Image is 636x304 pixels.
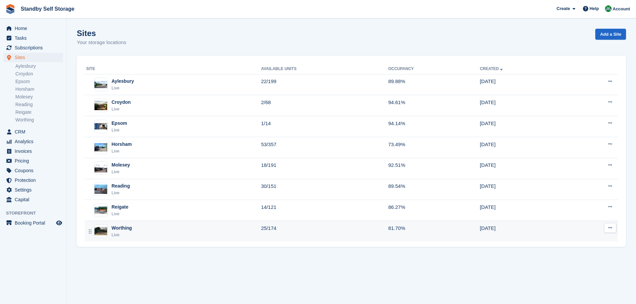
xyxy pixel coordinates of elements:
[613,6,630,12] span: Account
[15,63,63,69] a: Aylesbury
[388,221,480,242] td: 81.70%
[15,185,55,195] span: Settings
[112,78,134,85] div: Aylesbury
[480,158,567,179] td: [DATE]
[605,5,612,12] img: Megan Cotton
[480,95,567,116] td: [DATE]
[261,116,388,137] td: 1/14
[480,221,567,242] td: [DATE]
[3,166,63,175] a: menu
[3,137,63,146] a: menu
[480,116,567,137] td: [DATE]
[590,5,599,12] span: Help
[480,137,567,158] td: [DATE]
[261,137,388,158] td: 53/357
[5,4,15,14] img: stora-icon-8386f47178a22dfd0bd8f6a31ec36ba5ce8667c1dd55bd0f319d3a0aa187defe.svg
[15,101,63,108] a: Reading
[15,53,55,62] span: Sites
[15,127,55,136] span: CRM
[85,64,261,74] th: Site
[94,143,107,152] img: Image of Horsham site
[112,120,127,127] div: Epsom
[112,225,132,232] div: Worthing
[112,141,132,148] div: Horsham
[94,101,107,110] img: Image of Croydon site
[112,162,130,169] div: Molesey
[15,117,63,123] a: Worthing
[480,200,567,221] td: [DATE]
[15,109,63,115] a: Reigate
[112,190,130,196] div: Live
[3,156,63,166] a: menu
[388,158,480,179] td: 92.51%
[94,164,107,173] img: Image of Molesey site
[15,71,63,77] a: Croydon
[480,74,567,95] td: [DATE]
[388,64,480,74] th: Occupancy
[557,5,570,12] span: Create
[261,179,388,200] td: 30/151
[3,195,63,204] a: menu
[261,95,388,116] td: 2/68
[3,33,63,43] a: menu
[112,169,130,175] div: Live
[6,210,66,217] span: Storefront
[112,127,127,133] div: Live
[15,137,55,146] span: Analytics
[480,179,567,200] td: [DATE]
[3,218,63,228] a: menu
[15,86,63,92] a: Horsham
[3,176,63,185] a: menu
[480,66,504,71] a: Created
[388,137,480,158] td: 73.49%
[15,78,63,85] a: Epsom
[3,43,63,52] a: menu
[3,53,63,62] a: menu
[15,94,63,100] a: Molesey
[77,39,126,46] p: Your storage locations
[3,127,63,136] a: menu
[388,179,480,200] td: 89.54%
[94,123,107,129] img: Image of Epsom site
[55,219,63,227] a: Preview store
[261,74,388,95] td: 22/199
[261,64,388,74] th: Available Units
[112,85,134,91] div: Live
[112,99,131,106] div: Croydon
[112,232,132,238] div: Live
[388,116,480,137] td: 94.14%
[261,200,388,221] td: 14/121
[112,183,130,190] div: Reading
[261,158,388,179] td: 18/191
[15,166,55,175] span: Coupons
[388,200,480,221] td: 86.27%
[77,29,126,38] h1: Sites
[94,185,107,194] img: Image of Reading site
[112,211,129,217] div: Live
[15,176,55,185] span: Protection
[15,43,55,52] span: Subscriptions
[15,156,55,166] span: Pricing
[261,221,388,242] td: 25/174
[18,3,77,14] a: Standby Self Storage
[94,207,107,214] img: Image of Reigate site
[94,227,107,235] img: Image of Worthing site
[3,146,63,156] a: menu
[15,218,55,228] span: Booking Portal
[112,106,131,112] div: Live
[94,81,107,88] img: Image of Aylesbury site
[15,195,55,204] span: Capital
[3,185,63,195] a: menu
[112,148,132,155] div: Live
[3,24,63,33] a: menu
[15,146,55,156] span: Invoices
[388,74,480,95] td: 89.88%
[15,24,55,33] span: Home
[595,29,626,40] a: Add a Site
[112,204,129,211] div: Reigate
[15,33,55,43] span: Tasks
[388,95,480,116] td: 94.61%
